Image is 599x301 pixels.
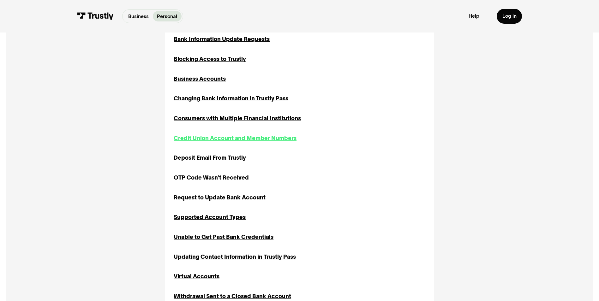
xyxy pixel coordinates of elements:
[174,114,301,123] a: Consumers with Multiple Financial Institutions
[174,154,246,162] a: Deposit Email From Trustly
[174,272,219,281] a: Virtual Accounts
[124,11,153,21] a: Business
[174,35,270,44] a: Bank Information Update Requests
[153,11,182,21] a: Personal
[157,13,177,20] p: Personal
[502,13,517,19] div: Log in
[174,134,297,143] a: Credit Union Account and Member Numbers
[174,75,226,83] a: Business Accounts
[77,12,114,20] img: Trustly Logo
[174,94,288,103] a: Changing Bank Information in Trustly Pass
[469,13,479,19] a: Help
[174,55,246,63] a: Blocking Access to Trustly
[174,174,249,182] a: OTP Code Wasn’t Received
[174,193,266,202] a: Request to Update Bank Account
[174,253,296,261] a: Updating Contact Information in Trustly Pass
[128,13,149,20] p: Business
[174,233,273,241] a: Unable to Get Past Bank Credentials
[174,213,246,221] a: Supported Account Types
[497,9,522,24] a: Log in
[174,292,291,301] a: Withdrawal Sent to a Closed Bank Account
